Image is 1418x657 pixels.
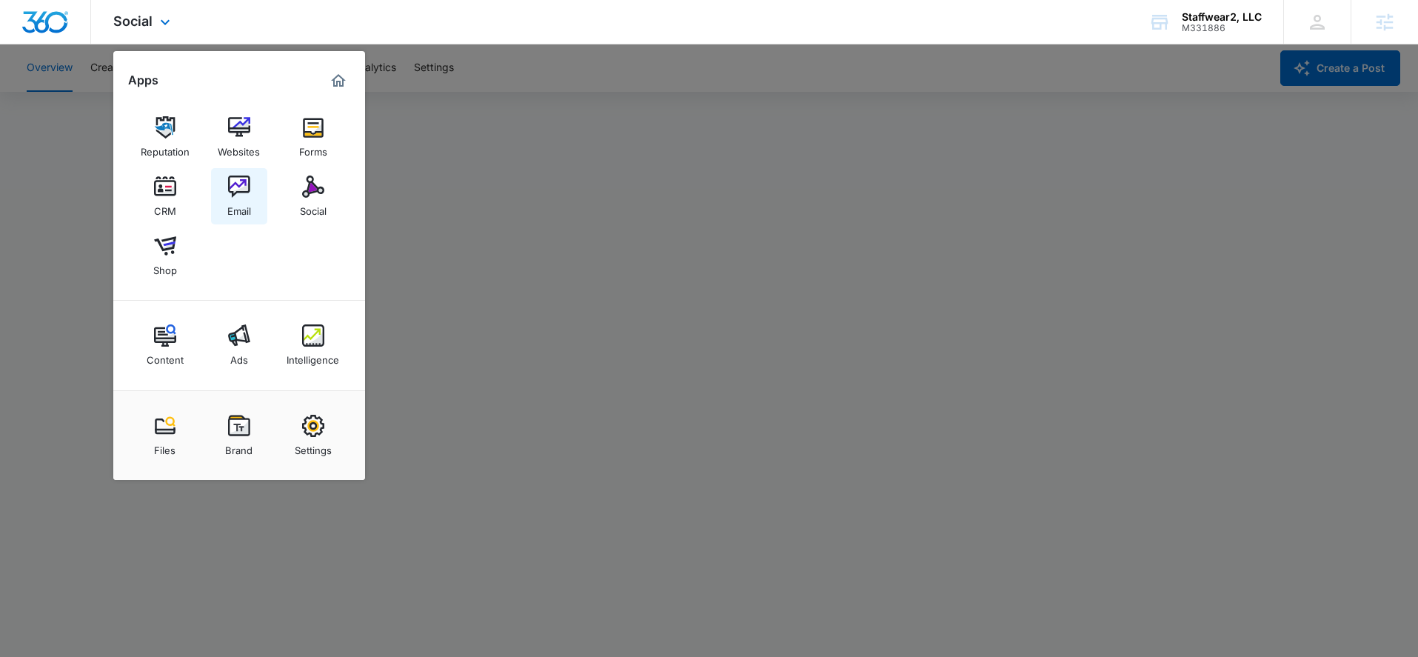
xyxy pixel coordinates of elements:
[137,109,193,165] a: Reputation
[128,73,158,87] h2: Apps
[137,168,193,224] a: CRM
[285,407,341,464] a: Settings
[154,437,175,456] div: Files
[141,139,190,158] div: Reputation
[218,139,260,158] div: Websites
[300,198,327,217] div: Social
[295,437,332,456] div: Settings
[137,227,193,284] a: Shop
[137,317,193,373] a: Content
[154,198,176,217] div: CRM
[1182,11,1262,23] div: account name
[327,69,350,93] a: Marketing 360® Dashboard
[113,13,153,29] span: Social
[153,257,177,276] div: Shop
[211,168,267,224] a: Email
[225,437,253,456] div: Brand
[211,109,267,165] a: Websites
[287,347,339,366] div: Intelligence
[1182,23,1262,33] div: account id
[299,139,327,158] div: Forms
[211,407,267,464] a: Brand
[211,317,267,373] a: Ads
[285,109,341,165] a: Forms
[230,347,248,366] div: Ads
[227,198,251,217] div: Email
[147,347,184,366] div: Content
[137,407,193,464] a: Files
[285,168,341,224] a: Social
[285,317,341,373] a: Intelligence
